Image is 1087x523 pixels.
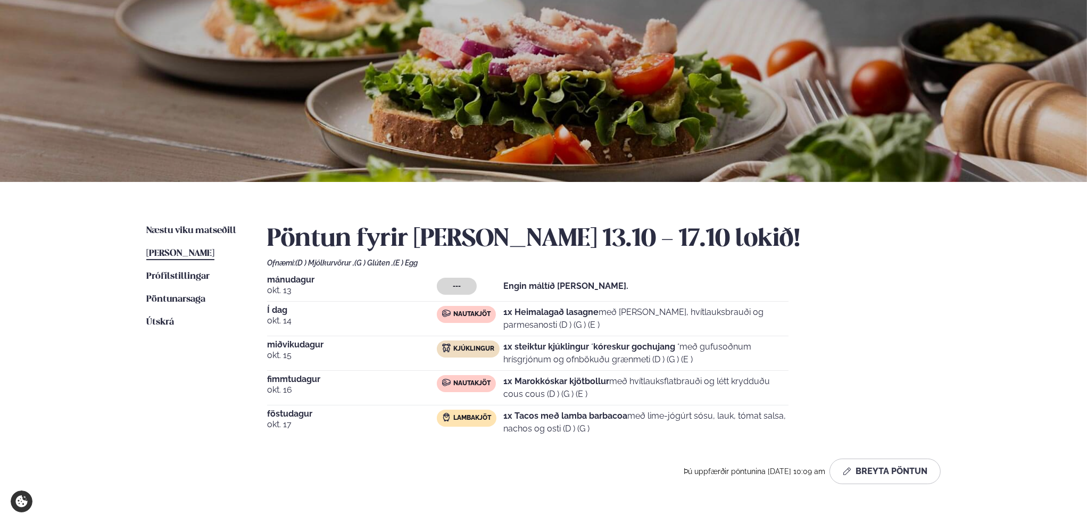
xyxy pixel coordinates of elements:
[146,270,210,283] a: Prófílstillingar
[146,226,236,235] span: Næstu viku matseðill
[442,309,451,318] img: beef.svg
[146,318,174,327] span: Útskrá
[267,314,437,327] span: okt. 14
[453,345,494,353] span: Kjúklingur
[829,459,941,484] button: Breyta Pöntun
[503,307,599,317] strong: 1x Heimalagað lasagne
[453,414,491,422] span: Lambakjöt
[146,249,214,258] span: [PERSON_NAME]
[503,341,789,366] p: með gufusoðnum hrísgrjónum og ofnbökuðu grænmeti (D ) (G ) (E )
[684,467,825,476] span: Þú uppfærðir pöntunina [DATE] 10:09 am
[267,384,437,396] span: okt. 16
[267,418,437,431] span: okt. 17
[11,491,32,512] a: Cookie settings
[267,259,941,267] div: Ofnæmi:
[146,272,210,281] span: Prófílstillingar
[267,284,437,297] span: okt. 13
[146,225,236,237] a: Næstu viku matseðill
[393,259,418,267] span: (E ) Egg
[267,375,437,384] span: fimmtudagur
[503,306,789,331] p: með [PERSON_NAME], hvítlauksbrauði og parmesanosti (D ) (G ) (E )
[503,376,609,386] strong: 1x Marokkóskar kjötbollur
[503,375,789,401] p: með hvítlauksflatbrauði og létt krydduðu cous cous (D ) (G ) (E )
[442,378,451,387] img: beef.svg
[267,276,437,284] span: mánudagur
[267,306,437,314] span: Í dag
[146,247,214,260] a: [PERSON_NAME]
[453,310,491,319] span: Nautakjöt
[453,282,461,290] span: ---
[503,281,628,291] strong: Engin máltíð [PERSON_NAME].
[146,293,205,306] a: Pöntunarsaga
[146,316,174,329] a: Útskrá
[146,295,205,304] span: Pöntunarsaga
[442,344,451,352] img: chicken.svg
[503,342,679,352] strong: 1x steiktur kjúklingur ´kóreskur gochujang ´
[503,411,627,421] strong: 1x Tacos með lamba barbacoa
[267,341,437,349] span: miðvikudagur
[442,413,451,421] img: Lamb.svg
[503,410,789,435] p: með lime-jógúrt sósu, lauk, tómat salsa, nachos og osti (D ) (G )
[267,410,437,418] span: föstudagur
[295,259,354,267] span: (D ) Mjólkurvörur ,
[267,225,941,254] h2: Pöntun fyrir [PERSON_NAME] 13.10 - 17.10 lokið!
[453,379,491,388] span: Nautakjöt
[267,349,437,362] span: okt. 15
[354,259,393,267] span: (G ) Glúten ,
